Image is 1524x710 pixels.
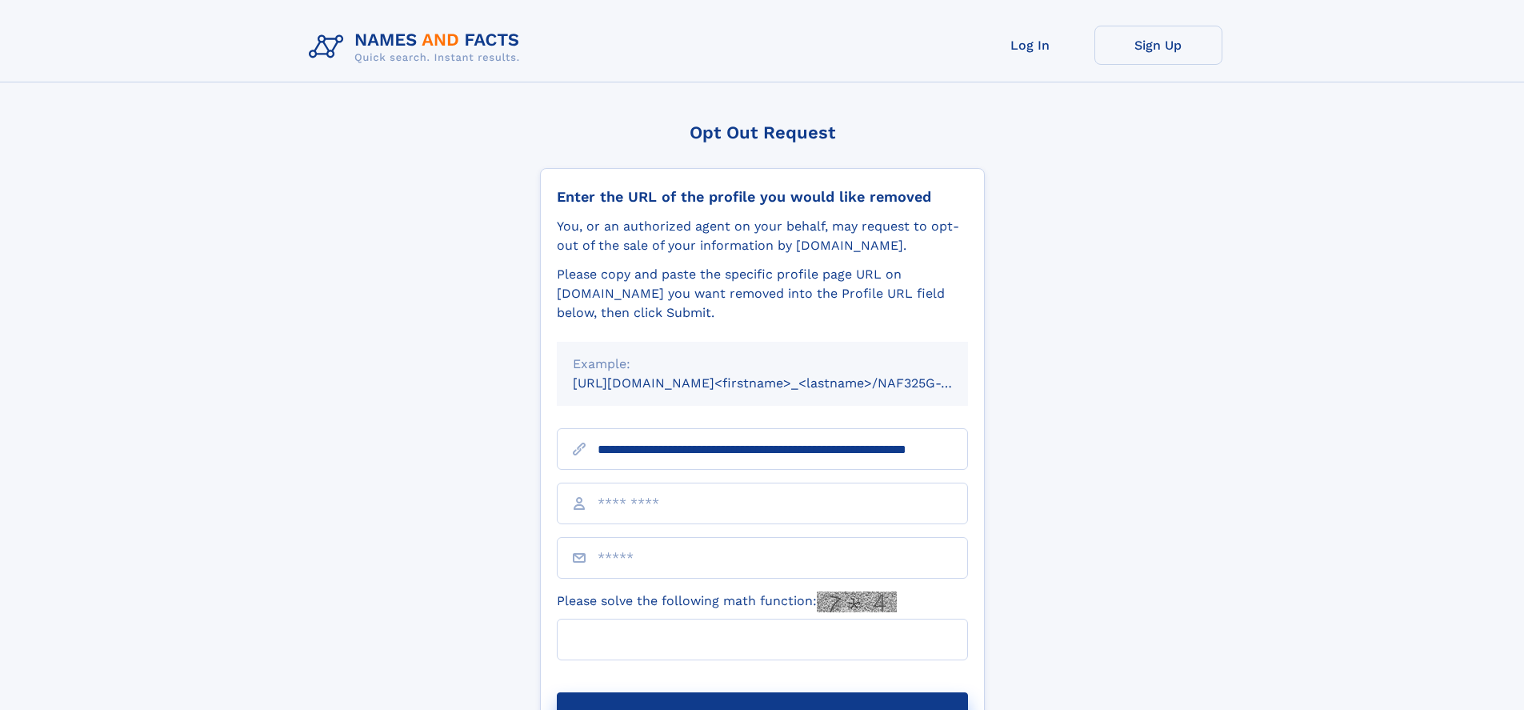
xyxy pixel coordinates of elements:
[966,26,1094,65] a: Log In
[557,188,968,206] div: Enter the URL of the profile you would like removed
[557,265,968,323] div: Please copy and paste the specific profile page URL on [DOMAIN_NAME] you want removed into the Pr...
[557,217,968,255] div: You, or an authorized agent on your behalf, may request to opt-out of the sale of your informatio...
[1094,26,1222,65] a: Sign Up
[573,375,998,391] small: [URL][DOMAIN_NAME]<firstname>_<lastname>/NAF325G-xxxxxxxx
[573,355,952,374] div: Example:
[302,26,533,69] img: Logo Names and Facts
[540,122,985,142] div: Opt Out Request
[557,592,897,612] label: Please solve the following math function:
